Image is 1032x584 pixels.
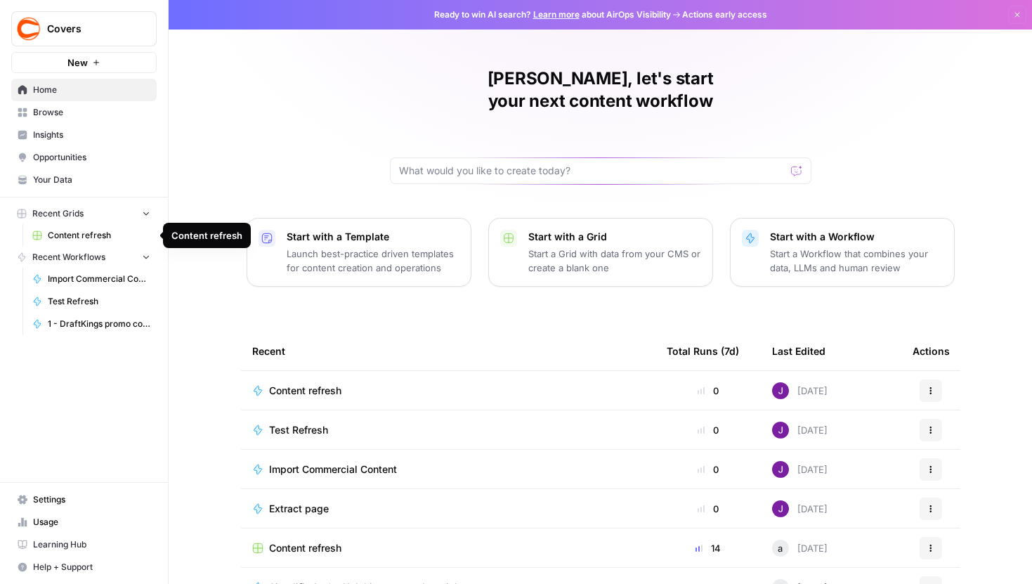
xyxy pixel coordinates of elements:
a: Content refresh [252,384,644,398]
div: Last Edited [772,332,825,370]
a: 1 - DraftKings promo code articles [26,313,157,335]
span: Content refresh [269,541,341,555]
a: Opportunities [11,146,157,169]
span: Learning Hub [33,538,150,551]
span: Import Commercial Content [269,462,397,476]
p: Start with a Grid [528,230,701,244]
span: a [778,541,783,555]
a: Content refresh [26,224,157,247]
span: Content refresh [48,229,150,242]
span: Covers [47,22,132,36]
div: Total Runs (7d) [667,332,739,370]
a: Extract page [252,502,644,516]
span: Content refresh [269,384,341,398]
span: Home [33,84,150,96]
img: nj1ssy6o3lyd6ijko0eoja4aphzn [772,422,789,439]
p: Launch best-practice driven templates for content creation and operations [287,247,459,275]
span: Test Refresh [269,423,328,437]
button: Recent Grids [11,203,157,224]
h1: [PERSON_NAME], let's start your next content workflow [390,67,811,112]
a: Browse [11,101,157,124]
div: 14 [667,541,750,555]
img: nj1ssy6o3lyd6ijko0eoja4aphzn [772,461,789,478]
a: Test Refresh [26,290,157,313]
div: 0 [667,384,750,398]
div: Recent [252,332,644,370]
a: Learn more [533,9,580,20]
a: Content refresh [252,541,644,555]
p: Start with a Workflow [770,230,943,244]
div: 0 [667,502,750,516]
span: Your Data [33,174,150,186]
a: Home [11,79,157,101]
div: [DATE] [772,422,828,439]
img: nj1ssy6o3lyd6ijko0eoja4aphzn [772,500,789,517]
img: Covers Logo [16,16,41,41]
button: Recent Workflows [11,247,157,268]
a: Import Commercial Content [26,268,157,290]
span: Opportunities [33,151,150,164]
button: Help + Support [11,556,157,578]
a: Test Refresh [252,423,644,437]
span: Insights [33,129,150,141]
span: Recent Grids [32,207,84,220]
span: 1 - DraftKings promo code articles [48,318,150,330]
button: New [11,52,157,73]
a: Usage [11,511,157,533]
span: New [67,56,88,70]
input: What would you like to create today? [399,164,785,178]
span: Import Commercial Content [48,273,150,285]
button: Start with a WorkflowStart a Workflow that combines your data, LLMs and human review [730,218,955,287]
a: Settings [11,488,157,511]
div: [DATE] [772,461,828,478]
span: Browse [33,106,150,119]
span: Actions early access [682,8,767,21]
p: Start with a Template [287,230,459,244]
a: Learning Hub [11,533,157,556]
a: Import Commercial Content [252,462,644,476]
p: Start a Grid with data from your CMS or create a blank one [528,247,701,275]
div: Actions [913,332,950,370]
span: Usage [33,516,150,528]
button: Start with a GridStart a Grid with data from your CMS or create a blank one [488,218,713,287]
img: nj1ssy6o3lyd6ijko0eoja4aphzn [772,382,789,399]
div: 0 [667,462,750,476]
button: Start with a TemplateLaunch best-practice driven templates for content creation and operations [247,218,471,287]
div: [DATE] [772,500,828,517]
span: Help + Support [33,561,150,573]
span: Test Refresh [48,295,150,308]
button: Workspace: Covers [11,11,157,46]
div: [DATE] [772,540,828,557]
p: Start a Workflow that combines your data, LLMs and human review [770,247,943,275]
div: 0 [667,423,750,437]
span: Settings [33,493,150,506]
a: Insights [11,124,157,146]
div: [DATE] [772,382,828,399]
div: Content refresh [171,228,242,242]
span: Recent Workflows [32,251,105,264]
span: Extract page [269,502,329,516]
a: Your Data [11,169,157,191]
span: Ready to win AI search? about AirOps Visibility [434,8,671,21]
